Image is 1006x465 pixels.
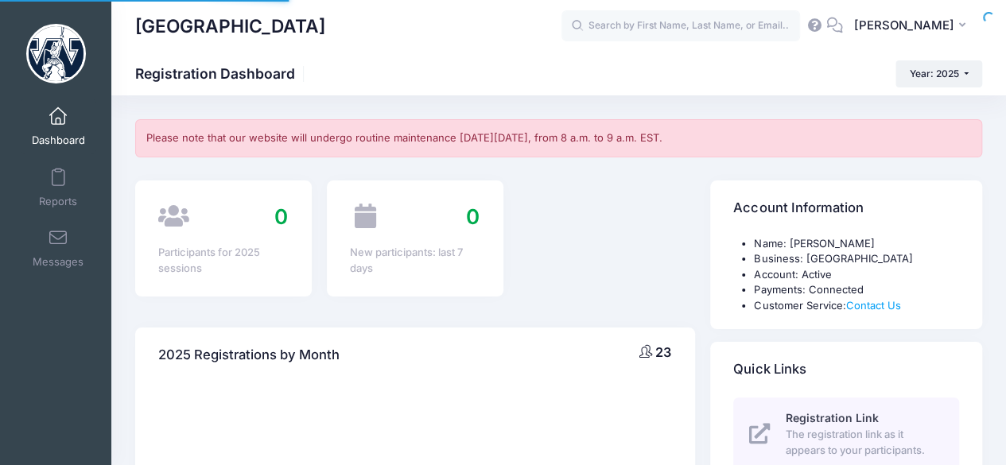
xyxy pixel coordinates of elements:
input: Search by First Name, Last Name, or Email... [561,10,800,42]
span: The registration link as it appears to your participants. [785,427,941,458]
span: Registration Link [785,411,878,424]
li: Business: [GEOGRAPHIC_DATA] [754,251,959,267]
span: [PERSON_NAME] [853,17,954,34]
span: Dashboard [32,134,85,148]
span: 0 [274,204,288,229]
li: Name: [PERSON_NAME] [754,236,959,252]
span: Messages [33,256,84,269]
li: Payments: Connected [754,282,959,298]
span: Year: 2025 [910,68,959,79]
img: Westminster College [26,24,86,83]
span: 0 [466,204,480,229]
div: Please note that our website will undergo routine maintenance [DATE][DATE], from 8 a.m. to 9 a.m.... [135,119,982,157]
button: Year: 2025 [895,60,982,87]
a: Contact Us [845,299,900,312]
li: Account: Active [754,267,959,283]
h4: 2025 Registrations by Month [158,333,340,378]
a: Dashboard [21,99,96,154]
a: Messages [21,220,96,276]
div: New participants: last 7 days [350,245,480,276]
button: [PERSON_NAME] [843,8,982,45]
h1: Registration Dashboard [135,65,309,82]
h1: [GEOGRAPHIC_DATA] [135,8,325,45]
li: Customer Service: [754,298,959,314]
span: 23 [655,344,671,360]
span: Reports [39,195,77,208]
h4: Quick Links [733,347,806,393]
div: Participants for 2025 sessions [158,245,288,276]
h4: Account Information [733,185,863,231]
a: Reports [21,160,96,215]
